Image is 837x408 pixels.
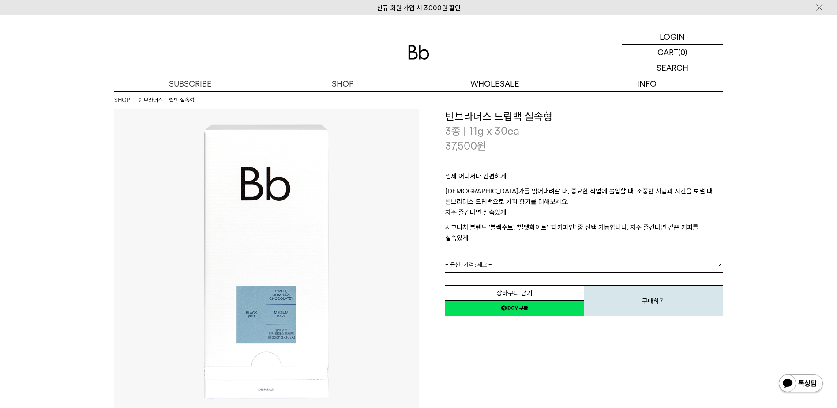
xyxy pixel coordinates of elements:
p: 시그니처 블렌드 '블랙수트', '벨벳화이트', '디카페인' 중 선택 가능합니다. 자주 즐긴다면 같은 커피를 실속있게. [445,222,723,243]
a: SHOP [266,76,419,91]
a: CART (0) [622,45,723,60]
p: (0) [678,45,687,60]
p: 3종 | 11g x 30ea [445,124,723,139]
p: SEARCH [657,60,688,76]
p: 37,500 [445,139,486,154]
p: 자주 즐긴다면 실속있게 [445,207,723,222]
img: 카카오톡 채널 1:1 채팅 버튼 [778,374,824,395]
li: 빈브라더스 드립백 실속형 [139,96,195,105]
a: SHOP [114,96,130,105]
p: WHOLESALE [419,76,571,91]
a: SUBSCRIBE [114,76,266,91]
a: 새창 [445,300,584,316]
p: LOGIN [660,29,685,44]
span: 원 [477,140,486,152]
a: 신규 회원 가입 시 3,000원 할인 [377,4,461,12]
p: CART [657,45,678,60]
h3: 빈브라더스 드립백 실속형 [445,109,723,124]
p: 언제 어디서나 간편하게 [445,171,723,186]
a: LOGIN [622,29,723,45]
p: [DEMOGRAPHIC_DATA]가를 읽어내려갈 때, 중요한 작업에 몰입할 때, 소중한 사람과 시간을 보낼 때, 빈브라더스 드립백으로 커피 향기를 더해보세요. [445,186,723,207]
button: 구매하기 [584,285,723,316]
p: INFO [571,76,723,91]
span: = 옵션 : 가격 : 재고 = [445,257,492,272]
img: 로고 [408,45,429,60]
button: 장바구니 담기 [445,285,584,301]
